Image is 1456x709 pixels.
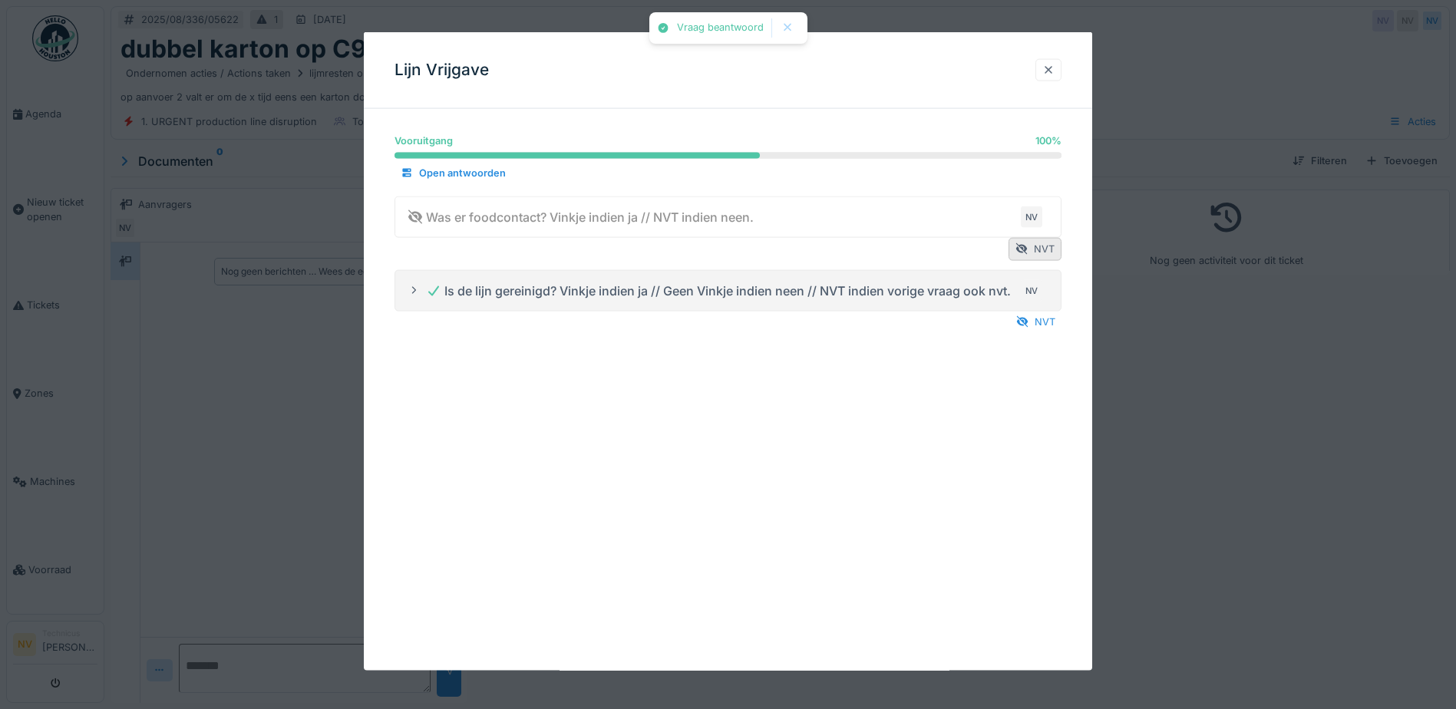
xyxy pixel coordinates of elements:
[1035,134,1061,148] div: 100 %
[677,21,764,35] div: Vraag beantwoord
[408,208,754,226] div: Was er foodcontact? Vinkje indien ja // NVT indien neen.
[395,163,512,183] div: Open antwoorden
[426,282,1011,300] div: Is de lijn gereinigd? Vinkje indien ja // Geen Vinkje indien neen // NVT indien vorige vraag ook ...
[1010,312,1061,332] div: NVT
[1021,280,1042,302] div: NV
[401,276,1055,305] summary: Is de lijn gereinigd? Vinkje indien ja // Geen Vinkje indien neen // NVT indien vorige vraag ook ...
[1009,238,1061,260] div: NVT
[395,134,453,148] div: Vooruitgang
[395,153,1061,159] progress: 100 %
[1021,206,1042,228] div: NV
[395,61,489,80] h3: Lijn Vrijgave
[401,203,1055,231] summary: Was er foodcontact? Vinkje indien ja // NVT indien neen.NV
